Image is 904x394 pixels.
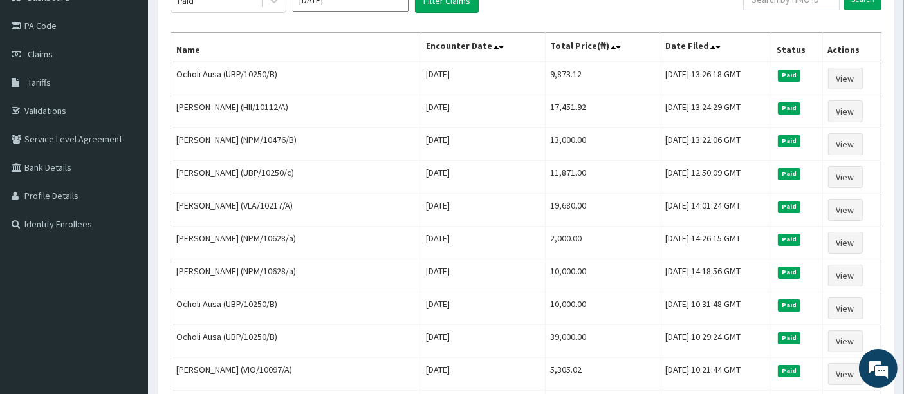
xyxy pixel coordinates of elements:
a: View [828,100,863,122]
td: [DATE] [421,62,545,95]
a: View [828,199,863,221]
th: Status [771,33,822,62]
td: 2,000.00 [545,227,660,259]
td: [DATE] [421,358,545,391]
div: Chat with us now [67,72,216,89]
td: [DATE] [421,292,545,325]
span: Paid [778,332,801,344]
span: Paid [778,201,801,212]
a: View [828,166,863,188]
td: [DATE] 13:26:18 GMT [660,62,771,95]
td: [DATE] [421,227,545,259]
span: We're online! [75,116,178,246]
td: [DATE] 13:22:06 GMT [660,128,771,161]
td: [PERSON_NAME] (NPM/10476/B) [171,128,421,161]
span: Paid [778,267,801,278]
td: [PERSON_NAME] (VLA/10217/A) [171,194,421,227]
span: Tariffs [28,77,51,88]
span: Paid [778,135,801,147]
td: 5,305.02 [545,358,660,391]
div: Minimize live chat window [211,6,242,37]
td: 11,871.00 [545,161,660,194]
td: [DATE] 12:50:09 GMT [660,161,771,194]
td: [DATE] 13:24:29 GMT [660,95,771,128]
th: Name [171,33,421,62]
td: [DATE] [421,325,545,358]
a: View [828,265,863,286]
td: 19,680.00 [545,194,660,227]
span: Paid [778,365,801,377]
td: 10,000.00 [545,259,660,292]
td: [PERSON_NAME] (NPM/10628/a) [171,227,421,259]
th: Actions [822,33,881,62]
td: [DATE] 14:18:56 GMT [660,259,771,292]
a: View [828,68,863,89]
span: Paid [778,102,801,114]
th: Total Price(₦) [545,33,660,62]
span: Paid [778,234,801,245]
td: [DATE] 10:29:24 GMT [660,325,771,358]
td: [PERSON_NAME] (UBP/10250/c) [171,161,421,194]
td: [PERSON_NAME] (NPM/10628/a) [171,259,421,292]
td: 17,451.92 [545,95,660,128]
a: View [828,297,863,319]
span: Paid [778,299,801,311]
td: [DATE] [421,128,545,161]
td: Ocholi Ausa (UBP/10250/B) [171,62,421,95]
span: Claims [28,48,53,60]
td: [DATE] [421,95,545,128]
td: Ocholi Ausa (UBP/10250/B) [171,325,421,358]
a: View [828,330,863,352]
a: View [828,232,863,254]
td: 13,000.00 [545,128,660,161]
td: 39,000.00 [545,325,660,358]
span: Paid [778,70,801,81]
span: Paid [778,168,801,180]
a: View [828,133,863,155]
td: [DATE] 14:26:15 GMT [660,227,771,259]
th: Encounter Date [421,33,545,62]
td: [DATE] [421,259,545,292]
th: Date Filed [660,33,771,62]
td: [DATE] 10:31:48 GMT [660,292,771,325]
td: [PERSON_NAME] (HII/10112/A) [171,95,421,128]
a: View [828,363,863,385]
textarea: Type your message and hit 'Enter' [6,259,245,305]
td: Ocholi Ausa (UBP/10250/B) [171,292,421,325]
td: 10,000.00 [545,292,660,325]
td: [DATE] [421,161,545,194]
td: 9,873.12 [545,62,660,95]
td: [DATE] 14:01:24 GMT [660,194,771,227]
td: [DATE] 10:21:44 GMT [660,358,771,391]
img: d_794563401_company_1708531726252_794563401 [24,64,52,97]
td: [DATE] [421,194,545,227]
td: [PERSON_NAME] (VIO/10097/A) [171,358,421,391]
